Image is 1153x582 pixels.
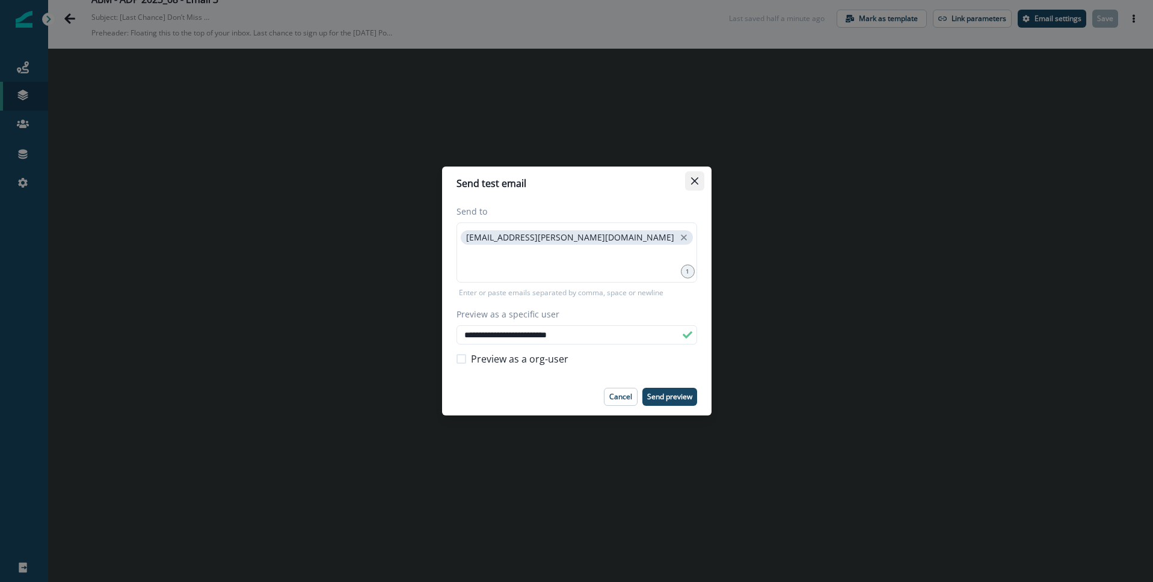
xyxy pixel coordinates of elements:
button: Send preview [642,388,697,406]
p: Cancel [609,393,632,401]
p: [EMAIL_ADDRESS][PERSON_NAME][DOMAIN_NAME] [466,233,674,243]
p: Send preview [647,393,692,401]
p: Send test email [457,176,526,191]
label: Preview as a specific user [457,308,690,320]
button: Close [685,171,704,191]
label: Send to [457,205,690,218]
div: 1 [681,265,695,278]
p: Enter or paste emails separated by comma, space or newline [457,287,666,298]
button: close [678,231,690,244]
span: Preview as a org-user [471,352,568,366]
button: Cancel [604,388,638,406]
